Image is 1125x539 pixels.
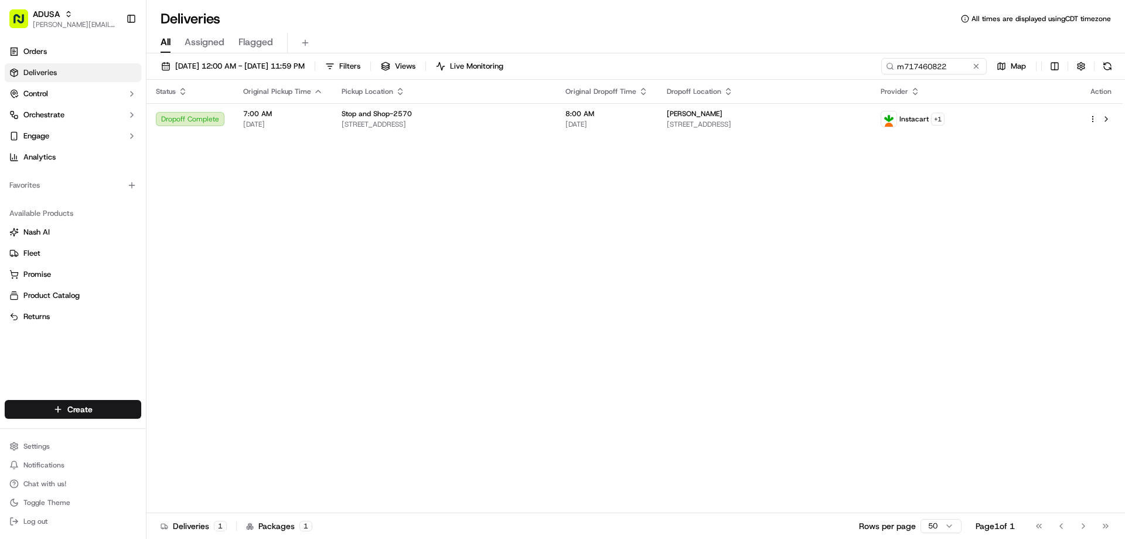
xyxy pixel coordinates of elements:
[23,152,56,162] span: Analytics
[5,223,141,242] button: Nash AI
[23,442,50,451] span: Settings
[320,58,366,74] button: Filters
[565,87,636,96] span: Original Dropoff Time
[931,113,945,126] button: +1
[5,204,141,223] div: Available Products
[991,58,1031,74] button: Map
[67,404,93,415] span: Create
[9,311,137,322] a: Returns
[339,61,360,72] span: Filters
[156,58,310,74] button: [DATE] 12:00 AM - [DATE] 11:59 PM
[376,58,421,74] button: Views
[214,521,227,531] div: 1
[175,61,305,72] span: [DATE] 12:00 AM - [DATE] 11:59 PM
[395,61,415,72] span: Views
[33,8,60,20] button: ADUSA
[5,5,121,33] button: ADUSA[PERSON_NAME][EMAIL_ADDRESS][PERSON_NAME][DOMAIN_NAME]
[342,109,412,118] span: Stop and Shop-2570
[23,131,49,141] span: Engage
[23,498,70,507] span: Toggle Theme
[9,269,137,280] a: Promise
[161,35,171,49] span: All
[971,14,1111,23] span: All times are displayed using CDT timezone
[161,9,220,28] h1: Deliveries
[161,520,227,532] div: Deliveries
[5,476,141,492] button: Chat with us!
[23,248,40,259] span: Fleet
[5,400,141,419] button: Create
[5,176,141,195] div: Favorites
[156,87,176,96] span: Status
[5,42,141,61] a: Orders
[23,110,64,120] span: Orchestrate
[23,269,51,280] span: Promise
[23,67,57,78] span: Deliveries
[23,227,50,238] span: Nash AI
[185,35,224,49] span: Assigned
[5,244,141,263] button: Fleet
[9,290,137,301] a: Product Catalog
[5,106,141,124] button: Orchestrate
[667,120,862,129] span: [STREET_ADDRESS]
[859,520,916,532] p: Rows per page
[565,109,648,118] span: 8:00 AM
[238,35,273,49] span: Flagged
[246,520,312,532] div: Packages
[431,58,509,74] button: Live Monitoring
[881,111,896,127] img: profile_instacart_ahold_partner.png
[1089,87,1113,96] div: Action
[881,87,908,96] span: Provider
[5,84,141,103] button: Control
[243,120,323,129] span: [DATE]
[9,248,137,259] a: Fleet
[899,114,929,124] span: Instacart
[667,109,722,118] span: [PERSON_NAME]
[667,87,721,96] span: Dropoff Location
[243,109,323,118] span: 7:00 AM
[5,265,141,284] button: Promise
[23,517,47,526] span: Log out
[5,286,141,305] button: Product Catalog
[23,46,47,57] span: Orders
[1099,58,1116,74] button: Refresh
[23,479,66,489] span: Chat with us!
[23,290,80,301] span: Product Catalog
[5,127,141,145] button: Engage
[5,63,141,82] a: Deliveries
[9,227,137,238] a: Nash AI
[881,58,987,74] input: Type to search
[450,61,503,72] span: Live Monitoring
[299,521,312,531] div: 1
[5,307,141,326] button: Returns
[5,438,141,455] button: Settings
[5,513,141,530] button: Log out
[565,120,648,129] span: [DATE]
[23,311,50,322] span: Returns
[23,460,64,470] span: Notifications
[243,87,311,96] span: Original Pickup Time
[23,89,48,99] span: Control
[5,457,141,473] button: Notifications
[342,87,393,96] span: Pickup Location
[5,148,141,167] a: Analytics
[33,20,117,29] button: [PERSON_NAME][EMAIL_ADDRESS][PERSON_NAME][DOMAIN_NAME]
[342,120,547,129] span: [STREET_ADDRESS]
[1011,61,1026,72] span: Map
[5,494,141,511] button: Toggle Theme
[976,520,1015,532] div: Page 1 of 1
